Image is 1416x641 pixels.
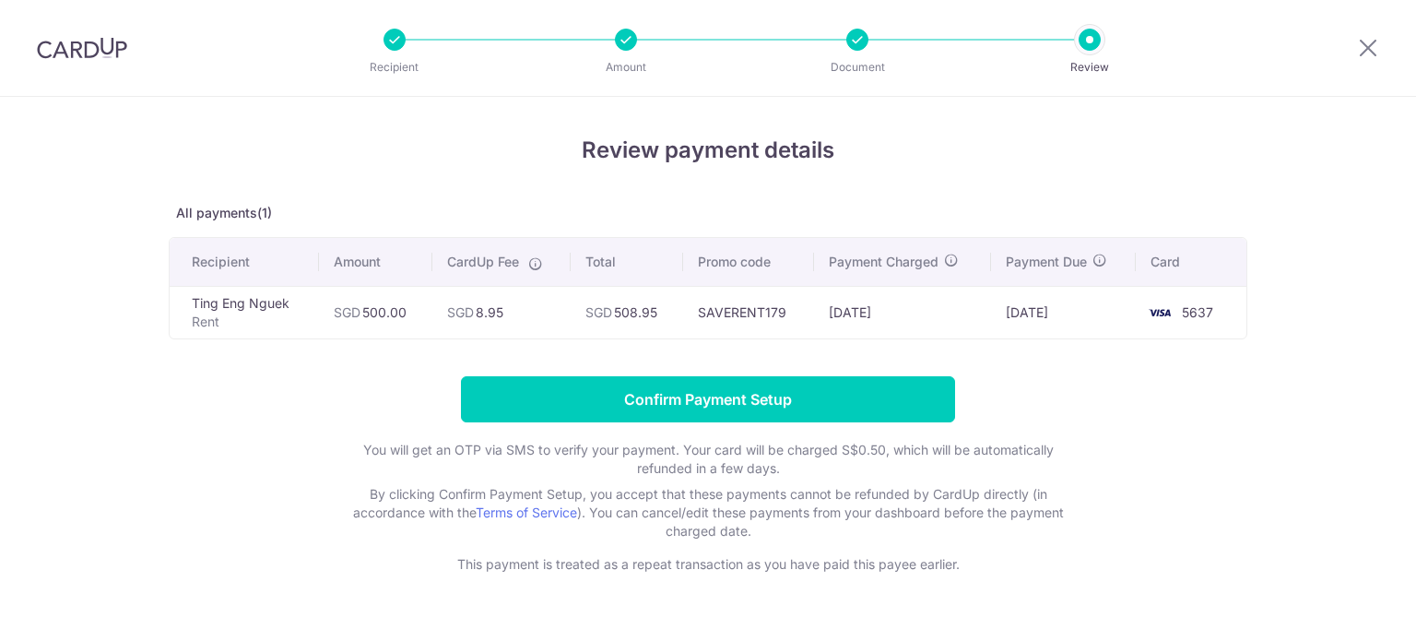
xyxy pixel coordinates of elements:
[170,286,319,338] td: Ting Eng Nguek
[1136,238,1246,286] th: Card
[1182,304,1213,320] span: 5637
[991,286,1136,338] td: [DATE]
[170,238,319,286] th: Recipient
[814,286,991,338] td: [DATE]
[339,441,1077,478] p: You will get an OTP via SMS to verify your payment. Your card will be charged S$0.50, which will ...
[571,238,683,286] th: Total
[585,304,612,320] span: SGD
[1021,58,1158,77] p: Review
[326,58,463,77] p: Recipient
[1006,253,1087,271] span: Payment Due
[447,304,474,320] span: SGD
[319,238,432,286] th: Amount
[476,504,577,520] a: Terms of Service
[334,304,360,320] span: SGD
[432,286,572,338] td: 8.95
[683,238,814,286] th: Promo code
[683,286,814,338] td: SAVERENT179
[1141,302,1178,324] img: <span class="translation_missing" title="translation missing: en.account_steps.new_confirm_form.b...
[339,485,1077,540] p: By clicking Confirm Payment Setup, you accept that these payments cannot be refunded by CardUp di...
[571,286,683,338] td: 508.95
[1298,586,1398,632] iframe: Opens a widget where you can find more information
[461,376,955,422] input: Confirm Payment Setup
[169,204,1247,222] p: All payments(1)
[558,58,694,77] p: Amount
[169,134,1247,167] h4: Review payment details
[192,313,304,331] p: Rent
[789,58,926,77] p: Document
[37,37,127,59] img: CardUp
[319,286,432,338] td: 500.00
[829,253,938,271] span: Payment Charged
[447,253,519,271] span: CardUp Fee
[339,555,1077,574] p: This payment is treated as a repeat transaction as you have paid this payee earlier.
